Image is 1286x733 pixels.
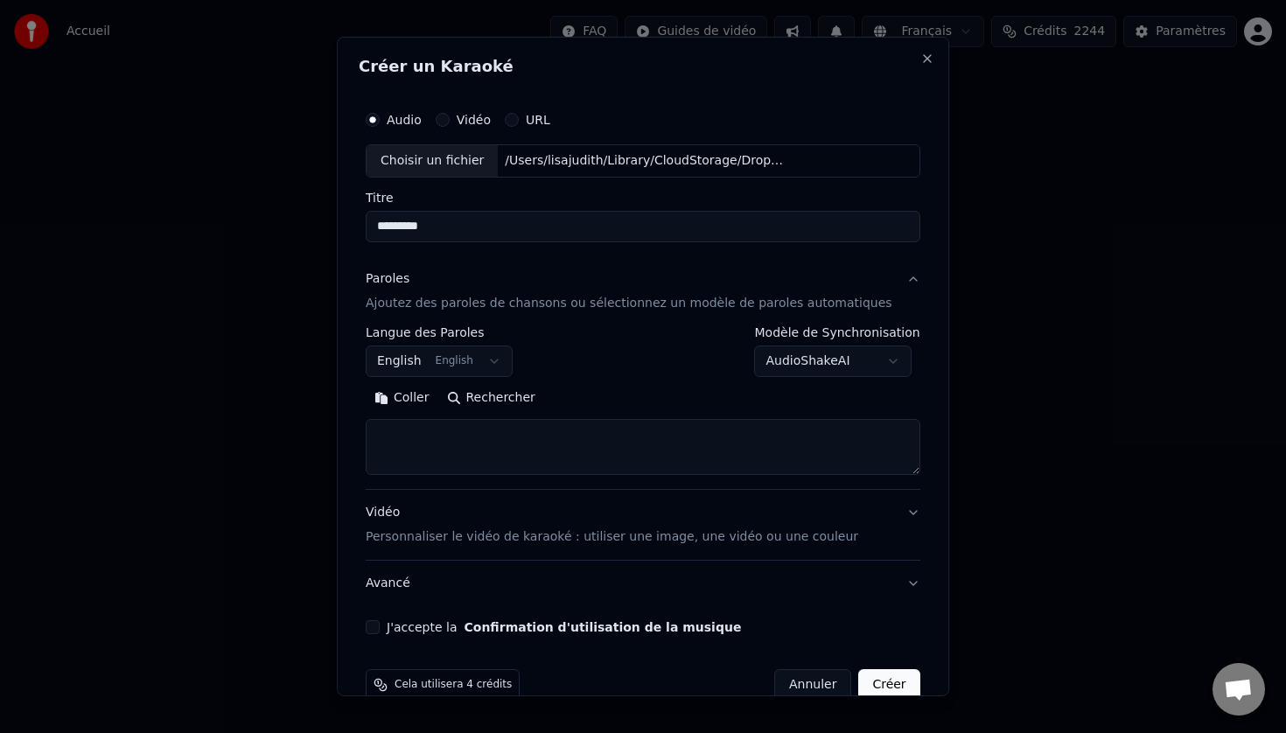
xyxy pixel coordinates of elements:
button: ParolesAjoutez des paroles de chansons ou sélectionnez un modèle de paroles automatiques [366,256,920,326]
span: Cela utilisera 4 crédits [395,678,512,692]
label: Vidéo [457,114,491,126]
div: Vidéo [366,504,858,546]
h2: Créer un Karaoké [359,59,927,74]
button: J'accepte la [465,621,742,633]
button: Coller [366,384,438,412]
label: Titre [366,192,920,204]
div: Paroles [366,270,409,288]
div: Choisir un fichier [367,145,498,177]
label: Langue des Paroles [366,326,513,339]
button: Annuler [774,669,851,701]
label: Modèle de Synchronisation [755,326,920,339]
label: J'accepte la [387,621,741,633]
div: ParolesAjoutez des paroles de chansons ou sélectionnez un modèle de paroles automatiques [366,326,920,489]
button: Avancé [366,561,920,606]
p: Personnaliser le vidéo de karaoké : utiliser une image, une vidéo ou une couleur [366,528,858,546]
p: Ajoutez des paroles de chansons ou sélectionnez un modèle de paroles automatiques [366,295,892,312]
div: /Users/lisajudith/Library/CloudStorage/Dropbox/GWOKA/SELECTION KARAOKA/[PERSON_NAME]/[PERSON_NAME... [499,152,796,170]
button: Rechercher [438,384,544,412]
label: URL [526,114,550,126]
label: Audio [387,114,422,126]
button: VidéoPersonnaliser le vidéo de karaoké : utiliser une image, une vidéo ou une couleur [366,490,920,560]
button: Créer [859,669,920,701]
